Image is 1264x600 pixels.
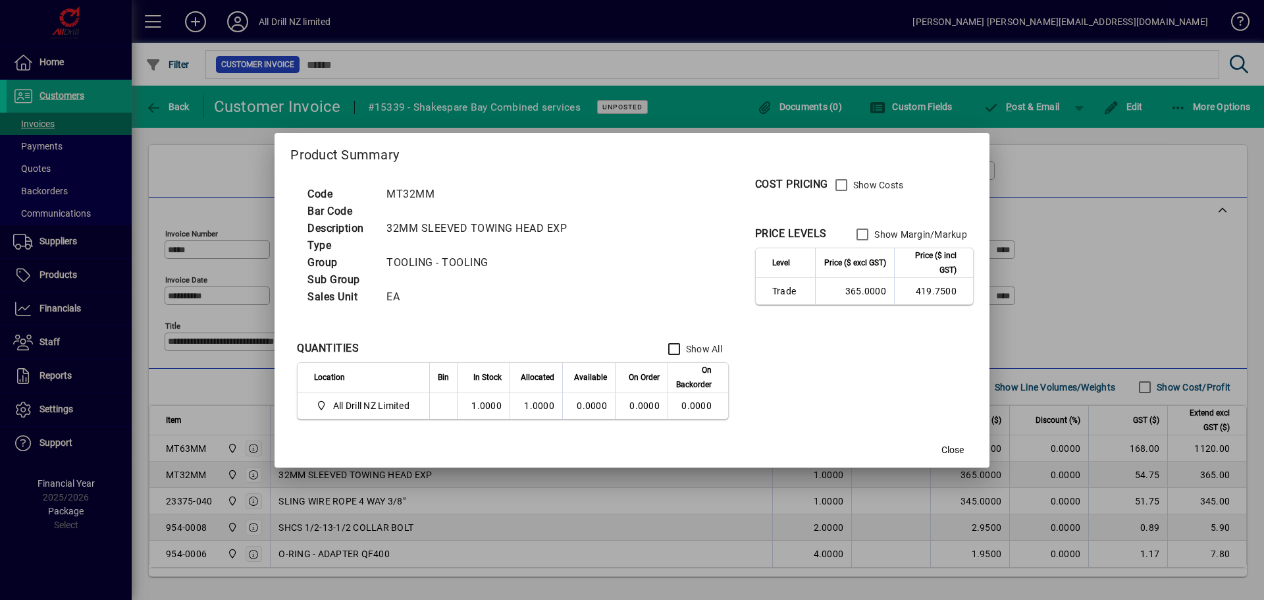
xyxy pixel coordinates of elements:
span: All Drill NZ Limited [314,398,415,414]
span: In Stock [473,370,502,385]
span: All Drill NZ Limited [333,399,409,412]
label: Show All [683,342,722,356]
span: Close [941,443,964,457]
span: Available [574,370,607,385]
label: Show Costs [851,178,904,192]
td: Group [301,254,380,271]
td: 0.0000 [562,393,615,419]
span: Price ($ excl GST) [824,256,886,270]
td: MT32MM [380,186,583,203]
span: Bin [438,370,449,385]
span: Level [772,256,790,270]
td: 365.0000 [815,278,894,304]
td: 32MM SLEEVED TOWING HEAD EXP [380,220,583,237]
span: On Order [629,370,660,385]
td: 1.0000 [510,393,562,419]
td: Sales Unit [301,288,380,306]
td: Bar Code [301,203,380,220]
button: Close [932,439,974,462]
span: Allocated [521,370,554,385]
td: Type [301,237,380,254]
td: 419.7500 [894,278,973,304]
div: PRICE LEVELS [755,226,827,242]
span: Price ($ incl GST) [903,248,957,277]
td: Code [301,186,380,203]
td: TOOLING - TOOLING [380,254,583,271]
td: 0.0000 [668,393,728,419]
h2: Product Summary [275,133,989,171]
td: Description [301,220,380,237]
td: 1.0000 [457,393,510,419]
td: EA [380,288,583,306]
label: Show Margin/Markup [872,228,967,241]
span: Trade [772,285,807,298]
div: QUANTITIES [297,341,359,356]
td: Sub Group [301,271,380,288]
span: Location [314,370,345,385]
span: On Backorder [676,363,712,392]
span: 0.0000 [629,400,660,411]
div: COST PRICING [755,177,828,192]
